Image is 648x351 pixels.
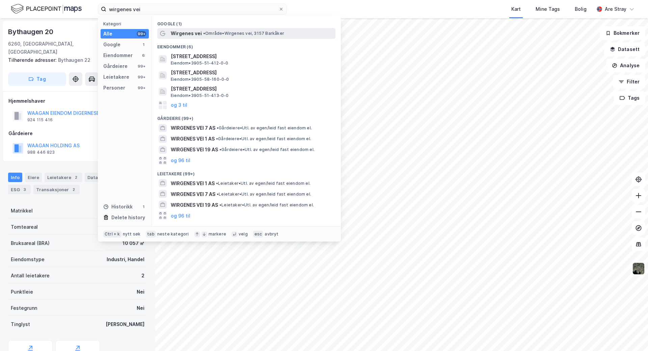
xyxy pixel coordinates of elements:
span: WIRGENES VEI 7 AS [171,190,215,198]
div: Tinglyst [11,320,30,328]
div: Bythaugen 20 [8,26,55,37]
span: • [216,181,218,186]
div: Industri, Handel [107,255,144,264]
div: Nei [137,288,144,296]
div: 99+ [137,64,146,69]
img: logo.f888ab2527a4732fd821a326f86c7f29.svg [11,3,82,15]
div: Bythaugen 22 [8,56,142,64]
div: Are Stray [605,5,626,13]
div: Bolig [575,5,587,13]
span: Tilhørende adresser: [8,57,58,63]
button: Bokmerker [600,26,645,40]
div: nytt søk [123,231,141,237]
div: Festegrunn [11,304,37,312]
button: Analyse [606,59,645,72]
div: esc [253,231,264,237]
button: og 96 til [171,156,190,165]
div: markere [209,231,226,237]
div: Eiere [25,173,42,182]
div: Leietakere [103,73,129,81]
span: • [216,136,218,141]
div: 99+ [137,85,146,91]
div: Google [103,41,120,49]
div: Eiendommer [103,51,133,59]
span: WIRGENES VEI 1 AS [171,135,215,143]
div: Punktleie [11,288,33,296]
button: Filter [613,75,645,89]
div: Leietakere [45,173,82,182]
div: Gårdeiere [103,62,128,70]
span: Område • Wirgenes vei, 3157 Barkåker [203,31,284,36]
span: WIRGENES VEI 19 AS [171,146,218,154]
div: Mine Tags [536,5,560,13]
span: • [219,202,221,207]
div: 1 [141,42,146,47]
div: Historikk [103,203,133,211]
div: Kategori [103,21,149,26]
div: Google (1) [152,16,341,28]
span: WIRGENES VEI 19 AS [171,201,218,209]
span: • [219,147,221,152]
iframe: Chat Widget [614,319,648,351]
div: Hjemmelshaver [8,97,147,105]
span: • [217,125,219,130]
div: Eiendommer (6) [152,39,341,51]
div: Info [8,173,22,182]
div: Tomteareal [11,223,38,231]
div: Transaksjoner [33,185,80,194]
div: Antall leietakere [11,272,50,280]
div: Eiendomstype [11,255,45,264]
span: Wirgenes vei [171,29,202,37]
span: Gårdeiere • Utl. av egen/leid fast eiendom el. [217,125,312,131]
span: • [203,31,205,36]
div: Personer (99+) [152,221,341,233]
span: Eiendom • 3905-51-413-0-0 [171,93,229,98]
span: Gårdeiere • Utl. av egen/leid fast eiendom el. [219,147,315,152]
span: [STREET_ADDRESS] [171,69,333,77]
div: Leietakere (99+) [152,166,341,178]
div: Kart [511,5,521,13]
div: 924 115 416 [27,117,53,123]
div: 99+ [137,74,146,80]
div: Alle [103,30,112,38]
div: 10 057 ㎡ [123,239,144,247]
button: Tags [614,91,645,105]
div: 99+ [137,31,146,36]
button: og 3 til [171,101,187,109]
div: Gårdeiere [8,129,147,137]
div: ESG [8,185,31,194]
span: WIRGENES VEI 7 AS [171,124,215,132]
button: Tag [8,72,66,86]
div: Matrikkel [11,207,33,215]
span: WIRGENES VEI 1 AS [171,179,215,187]
div: Ctrl + k [103,231,122,237]
div: tab [146,231,156,237]
div: 6 [141,53,146,58]
div: velg [239,231,248,237]
div: 3 [21,186,28,193]
div: 988 446 823 [27,150,55,155]
div: Personer [103,84,125,92]
div: avbryt [265,231,278,237]
div: neste kategori [157,231,189,237]
div: 1 [141,204,146,209]
div: 2 [141,272,144,280]
span: Leietaker • Utl. av egen/leid fast eiendom el. [219,202,314,208]
button: og 96 til [171,211,190,220]
div: 2 [70,186,77,193]
div: Gårdeiere (99+) [152,110,341,123]
span: [STREET_ADDRESS] [171,85,333,93]
span: Eiendom • 3905-58-160-0-0 [171,77,229,82]
div: Delete history [111,214,145,222]
span: Gårdeiere • Utl. av egen/leid fast eiendom el. [216,136,311,142]
button: Datasett [604,43,645,56]
input: Søk på adresse, matrikkel, gårdeiere, leietakere eller personer [106,4,278,14]
div: Nei [137,304,144,312]
div: Bruksareal (BRA) [11,239,50,247]
div: [PERSON_NAME] [106,320,144,328]
span: Leietaker • Utl. av egen/leid fast eiendom el. [216,181,310,186]
span: [STREET_ADDRESS] [171,52,333,60]
img: 9k= [632,262,645,275]
div: 6260, [GEOGRAPHIC_DATA], [GEOGRAPHIC_DATA] [8,40,112,56]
